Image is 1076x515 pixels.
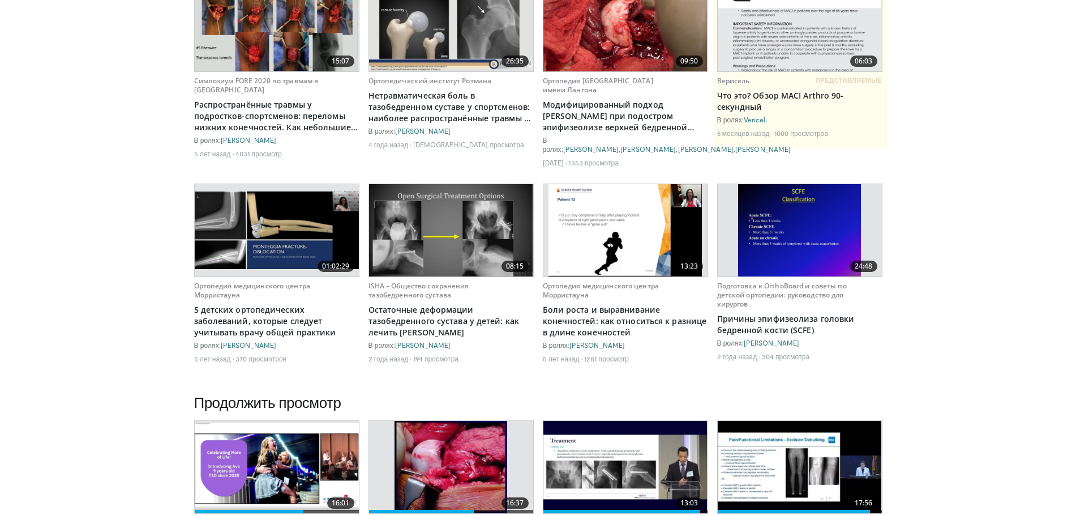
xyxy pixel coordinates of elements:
[717,281,847,309] a: Подготовка к OrthoBoard и советы по детской ортопедии: руководство для хирургов
[678,145,734,153] a: [PERSON_NAME]
[543,421,708,513] a: 13:03
[774,129,828,137] font: 1000 просмотров
[413,355,459,363] font: 194 просмотра
[718,421,882,513] a: 17:56
[194,304,359,338] a: 5 детских ортопедических заболеваний, которые следует учитывать врачу общей практики
[368,341,395,349] font: В ролях:
[506,498,524,508] font: 16:37
[543,341,569,349] font: В ролях:
[369,421,533,513] a: 16:37
[717,90,844,112] font: Что это? Обзор MACI Arthro 90-секундный
[368,90,530,135] font: Нетравматическая боль в тазобедренном суставе у спортсменов: наиболее распространённые травмы и с...
[584,355,629,363] font: 1281 просмотр
[195,421,359,513] a: 16:01
[717,129,770,137] font: 6 месяцев назад
[395,421,507,513] img: Picture_20_0_2.png.620x360_q85_upscale.jpg
[543,304,708,338] a: Боли роста и выравнивание конечностей: как относиться к разнице в длине конечностей
[543,304,707,338] font: Боли роста и выравнивание конечностей: как относиться к разнице в длине конечностей
[368,281,469,300] a: ISHA – Общество сохранения тазобедренного сустава
[568,159,619,167] font: 1353 просмотра
[717,116,744,124] font: В ролях:
[717,352,757,360] font: 2 года назад
[235,355,286,363] font: 370 просмотров
[543,76,653,95] a: Ортопедия [GEOGRAPHIC_DATA] имени Лангона
[718,184,882,276] a: 24:48
[194,304,336,338] font: 5 детских ортопедических заболеваний, которые следует учитывать врачу общей практики
[194,76,319,95] a: Симпозиум FORE 2020 по травмам в [GEOGRAPHIC_DATA]
[506,56,524,66] font: 26:35
[368,76,492,86] font: Ортопедический институт Ротмана
[569,341,625,349] a: [PERSON_NAME]
[543,159,564,167] font: [DATE]
[744,116,768,124] a: Vericel.
[368,355,409,363] font: 2 года назад
[194,99,357,155] font: Распространённые травмы у подростков-спортсменов: переломы нижних конечностей. Как небольшие фраг...
[368,141,409,148] font: 4 года назад
[717,313,882,336] a: Причины эпифизеолиза головки бедренной кости (SCFE)
[413,141,524,148] font: [DEMOGRAPHIC_DATA] просмотра
[221,136,276,144] a: [PERSON_NAME]
[543,281,659,300] a: Ортопедия медицинского центра Морристауна
[395,341,451,349] a: [PERSON_NAME]
[194,281,310,300] a: Ортопедия медицинского центра Морристауна
[762,352,810,360] font: 304 просмотра
[680,56,698,66] font: 09:50
[195,184,359,276] a: 01:02:29
[717,76,750,86] a: Верисель
[543,136,563,153] font: В ролях:
[194,99,359,133] a: Распространённые травмы у подростков-спортсменов: переломы нижних конечностей. Как небольшие фраг...
[620,145,676,153] a: [PERSON_NAME]
[369,184,533,276] img: 068ed5cd-f9a4-4690-908b-92aa5029f812.620x360_q85_upscale.jpg
[195,191,359,270] img: ce8634bb-91f3-4abf-b92f-a343f2efbaf6.620x360_q85_upscale.jpg
[221,341,276,349] a: [PERSON_NAME]
[368,304,520,338] font: Остаточные деформации тазобедренного сустава у детей: как лечить [PERSON_NAME]
[744,339,799,347] a: [PERSON_NAME]
[717,339,744,347] font: В ролях:
[563,145,619,153] a: [PERSON_NAME]
[395,127,451,135] a: [PERSON_NAME]
[734,145,735,153] font: ,
[619,145,620,153] font: ,
[332,498,350,508] font: 16:01
[194,341,221,349] font: В ролях:
[322,261,350,271] font: 01:02:29
[368,127,395,135] font: В ролях:
[680,261,698,271] font: 13:23
[195,423,359,511] img: ce25039c-cf5c-4271-8170-b798e56edf07.png.620x360_q85_upscale.png
[717,313,855,335] font: Причины эпифизеолиза головки бедренной кости (SCFE)
[680,498,698,508] font: 13:03
[543,355,580,363] font: 5 лет назад
[369,184,533,276] a: 08:15
[194,393,341,411] font: Продолжить просмотр
[194,150,231,158] font: 5 лет назад
[506,261,524,271] font: 08:15
[235,150,282,158] font: 4031 просмотр
[194,136,221,144] font: В ролях:
[717,90,882,113] a: Что это? Обзор MACI Arthro 90-секундный
[855,261,873,271] font: 24:48
[855,498,873,508] font: 17:56
[735,145,791,153] a: [PERSON_NAME]
[816,76,882,84] font: ПРЕДСТАВЛЯЕМЫЕ
[194,355,231,363] font: 5 лет назад
[543,99,708,133] a: Модифицированный подход [PERSON_NAME] при подостром эпифизеолизе верхней бедренной кости
[543,421,708,513] img: 57973b7b-d0ff-4247-a31e-1f9e0c6cecd9.620x360_q85_upscale.jpg
[676,145,678,153] font: ,
[855,56,873,66] font: 06:03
